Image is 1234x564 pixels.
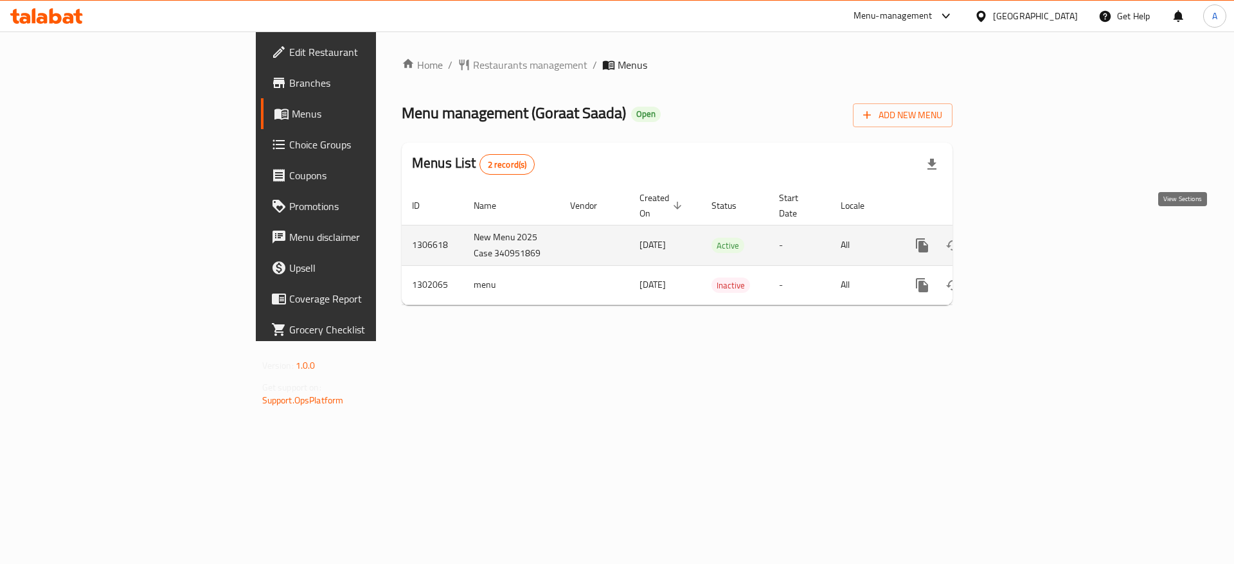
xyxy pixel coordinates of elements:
[1212,9,1217,23] span: A
[711,238,744,253] span: Active
[289,291,452,306] span: Coverage Report
[841,198,881,213] span: Locale
[473,57,587,73] span: Restaurants management
[261,222,462,252] a: Menu disclaimer
[402,186,1041,305] table: enhanced table
[261,314,462,345] a: Grocery Checklist
[769,225,830,265] td: -
[618,57,647,73] span: Menus
[593,57,597,73] li: /
[261,98,462,129] a: Menus
[296,357,316,374] span: 1.0.0
[993,9,1078,23] div: [GEOGRAPHIC_DATA]
[289,75,452,91] span: Branches
[261,67,462,98] a: Branches
[907,270,938,301] button: more
[262,379,321,396] span: Get support on:
[261,129,462,160] a: Choice Groups
[261,37,462,67] a: Edit Restaurant
[412,154,535,175] h2: Menus List
[711,278,750,293] span: Inactive
[639,236,666,253] span: [DATE]
[479,154,535,175] div: Total records count
[474,198,513,213] span: Name
[402,98,626,127] span: Menu management ( Goraat Saada )
[458,57,587,73] a: Restaurants management
[631,109,661,119] span: Open
[463,265,560,304] td: menu
[412,198,436,213] span: ID
[907,230,938,261] button: more
[262,357,294,374] span: Version:
[830,265,897,304] td: All
[938,230,969,261] button: Change Status
[289,229,452,245] span: Menu disclaimer
[292,106,452,121] span: Menus
[289,198,452,214] span: Promotions
[261,283,462,314] a: Coverage Report
[289,168,452,183] span: Coupons
[261,160,462,191] a: Coupons
[480,159,535,171] span: 2 record(s)
[853,103,952,127] button: Add New Menu
[897,186,1041,225] th: Actions
[262,392,344,409] a: Support.OpsPlatform
[289,44,452,60] span: Edit Restaurant
[289,137,452,152] span: Choice Groups
[261,191,462,222] a: Promotions
[854,8,933,24] div: Menu-management
[769,265,830,304] td: -
[938,270,969,301] button: Change Status
[639,190,686,221] span: Created On
[463,225,560,265] td: New Menu 2025 Case 340951869
[402,57,952,73] nav: breadcrumb
[917,149,947,180] div: Export file
[830,225,897,265] td: All
[289,322,452,337] span: Grocery Checklist
[631,107,661,122] div: Open
[779,190,815,221] span: Start Date
[570,198,614,213] span: Vendor
[261,252,462,283] a: Upsell
[289,260,452,276] span: Upsell
[711,198,753,213] span: Status
[863,107,942,123] span: Add New Menu
[639,276,666,293] span: [DATE]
